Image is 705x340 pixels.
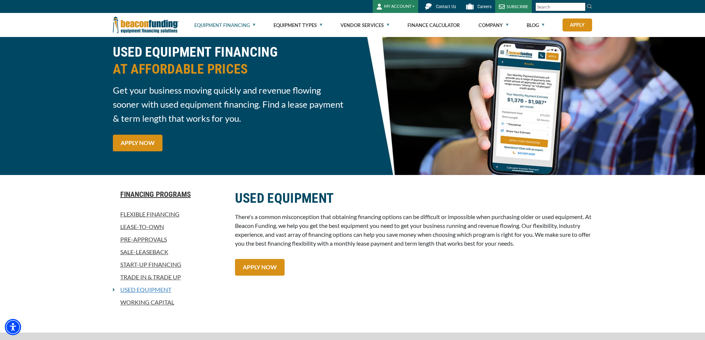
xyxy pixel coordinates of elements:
a: Working Capital [113,298,226,307]
a: Company [479,13,508,37]
a: APPLY NOW [235,259,285,276]
h2: USED EQUIPMENT [235,190,592,207]
p: There's a common misconception that obtaining financing options can be difficult or impossible wh... [235,212,592,248]
a: Flexible Financing [113,210,226,219]
span: AT AFFORDABLE PRICES [113,61,348,78]
a: Vendor Services [340,13,389,37]
span: Contact Us [436,4,456,9]
span: Get your business moving quickly and revenue flowing sooner with used equipment financing. Find a... [113,83,348,125]
a: Start-Up Financing [113,260,226,269]
a: Finance Calculator [407,13,460,37]
div: Accessibility Menu [5,319,21,335]
a: Pre-approvals [113,235,226,244]
a: Sale-Leaseback [113,248,226,256]
input: Search [536,3,585,11]
a: Equipment Types [273,13,322,37]
img: Beacon Funding Corporation logo [113,13,179,37]
a: Apply [563,18,592,31]
a: Used Equipment [115,285,171,294]
a: Equipment Financing [194,13,255,37]
a: Lease-To-Own [113,222,226,231]
a: Clear search text [578,4,584,10]
a: APPLY NOW [113,135,162,151]
span: Careers [477,4,491,9]
a: Trade In & Trade Up [113,273,226,282]
h2: USED EQUIPMENT FINANCING [113,44,348,78]
a: Financing Programs [113,190,226,199]
img: Search [587,3,592,9]
a: Blog [527,13,544,37]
